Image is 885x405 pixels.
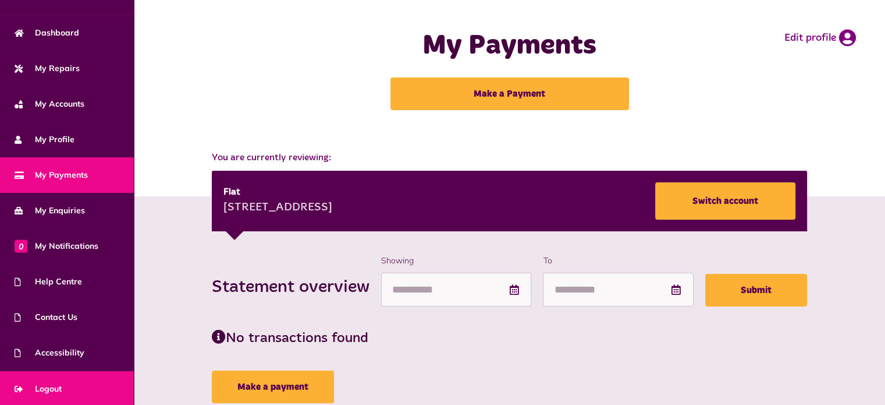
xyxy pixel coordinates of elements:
[15,383,62,395] span: Logout
[212,330,806,347] h3: No transactions found
[15,205,85,217] span: My Enquiries
[543,255,693,267] label: To
[212,371,334,403] a: Make a payment
[15,276,82,288] span: Help Centre
[390,78,629,110] a: Make a Payment
[15,98,84,110] span: My Accounts
[15,62,80,75] span: My Repairs
[381,255,531,267] label: Showing
[15,27,79,39] span: Dashboard
[15,169,88,181] span: My Payments
[212,277,381,298] h2: Statement overview
[784,29,856,47] a: Edit profile
[15,240,27,252] span: 0
[15,133,74,146] span: My Profile
[223,185,332,199] div: Flat
[15,240,98,252] span: My Notifications
[15,347,84,359] span: Accessibility
[15,311,77,323] span: Contact Us
[705,274,807,307] button: Submit
[333,29,686,63] h1: My Payments
[655,182,795,220] a: Switch account
[223,199,332,217] div: [STREET_ADDRESS]
[212,151,806,165] span: You are currently reviewing:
